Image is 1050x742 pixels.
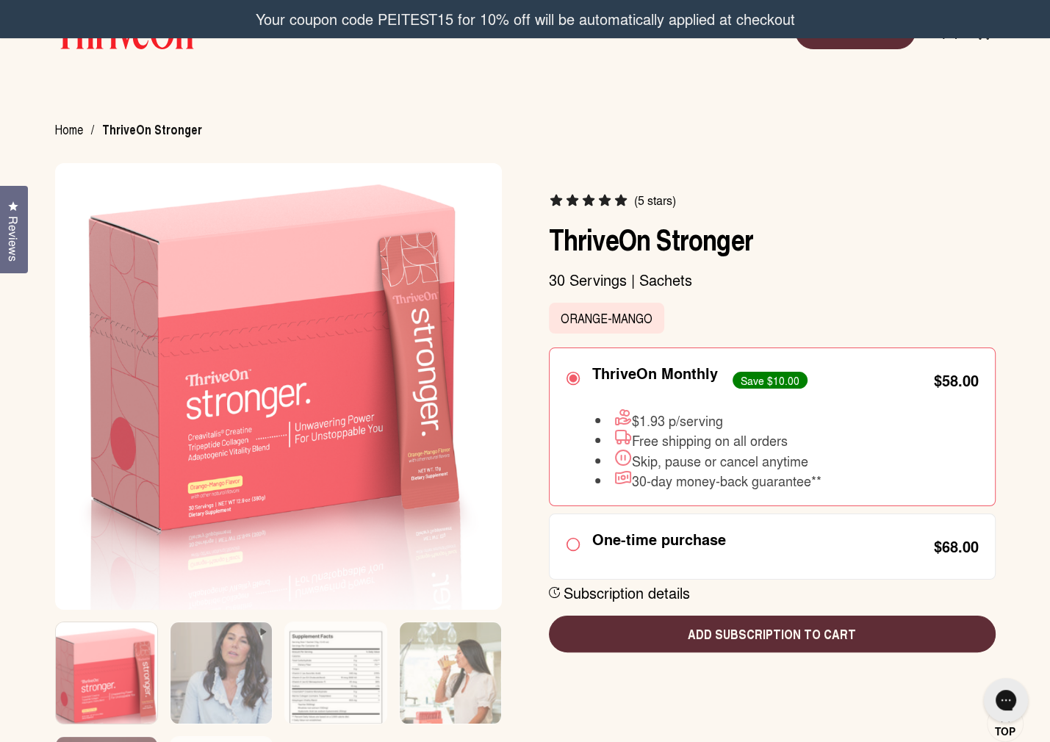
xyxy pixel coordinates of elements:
[549,616,996,652] button: Add subscription to cart
[561,624,984,644] span: Add subscription to cart
[55,120,83,138] a: Home
[592,530,726,548] div: One-time purchase
[549,270,996,289] p: 30 Servings | Sachets
[977,673,1035,727] iframe: Gorgias live chat messenger
[549,303,664,334] label: Orange-Mango
[55,163,502,610] img: Box of ThriveOn Stronger supplement with a pink design on a white background
[595,408,821,429] li: $1.93 p/serving
[4,216,23,262] span: Reviews
[91,123,94,137] span: /
[995,725,1015,738] span: Top
[934,539,979,554] div: $68.00
[549,221,996,256] h1: ThriveOn Stronger
[55,120,83,140] span: Home
[934,373,979,388] div: $58.00
[595,469,821,489] li: 30-day money-back guarantee**
[634,193,676,208] span: (5 stars)
[733,372,808,388] div: Save $10.00
[595,428,821,449] li: Free shipping on all orders
[102,123,202,137] span: ThriveOn Stronger
[564,583,690,602] div: Subscription details
[592,364,718,382] div: ThriveOn Monthly
[595,449,821,469] li: Skip, pause or cancel anytime
[55,123,220,137] nav: breadcrumbs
